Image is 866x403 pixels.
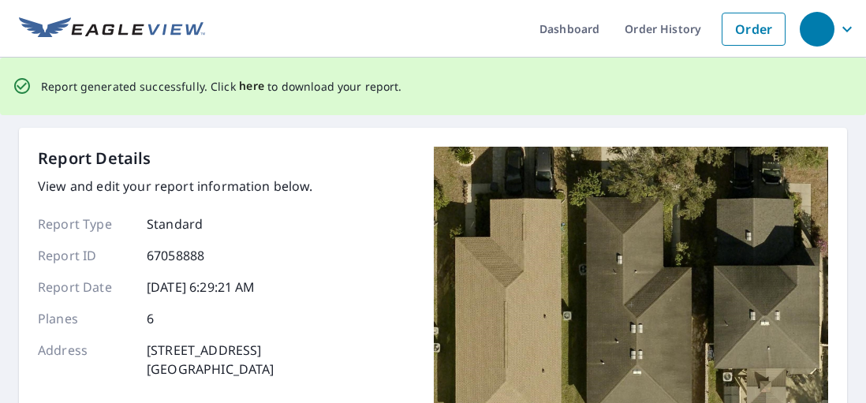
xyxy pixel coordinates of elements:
p: Report Details [38,147,151,170]
p: [DATE] 6:29:21 AM [147,278,256,297]
p: Planes [38,309,133,328]
button: here [239,76,265,96]
p: 67058888 [147,246,204,265]
p: Report Type [38,215,133,233]
a: Order [722,13,786,46]
p: Address [38,341,133,379]
p: Report ID [38,246,133,265]
p: Report Date [38,278,133,297]
p: 6 [147,309,154,328]
p: [STREET_ADDRESS] [GEOGRAPHIC_DATA] [147,341,274,379]
img: EV Logo [19,17,205,41]
p: Report generated successfully. Click to download your report. [41,76,402,96]
p: Standard [147,215,203,233]
p: View and edit your report information below. [38,177,313,196]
